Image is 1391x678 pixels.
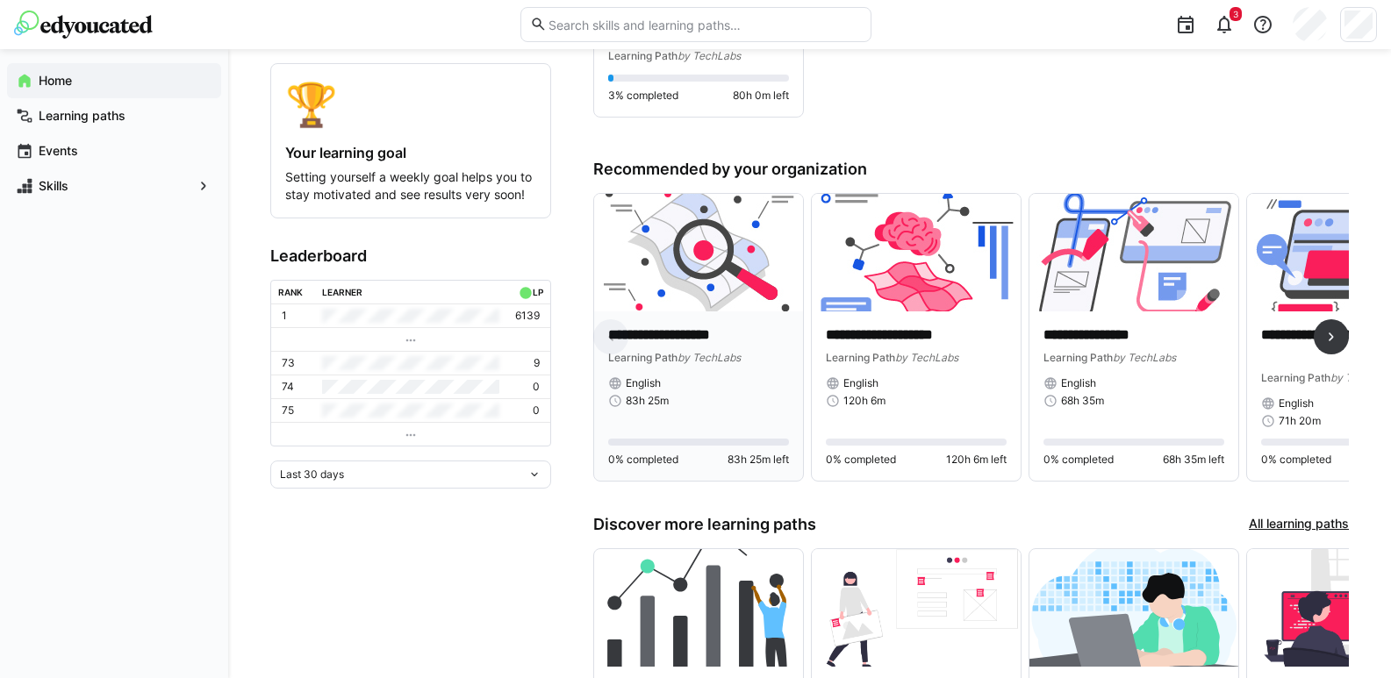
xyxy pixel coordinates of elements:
[1261,453,1331,467] span: 0% completed
[515,309,540,323] p: 6139
[895,351,958,364] span: by TechLabs
[322,287,362,297] div: Learner
[594,549,803,667] img: image
[285,168,536,203] p: Setting yourself a weekly goal helps you to stay motivated and see results very soon!
[282,309,287,323] p: 1
[1261,371,1330,384] span: Learning Path
[678,351,741,364] span: by TechLabs
[733,89,789,103] span: 80h 0m left
[1233,9,1238,19] span: 3
[946,453,1007,467] span: 120h 6m left
[285,78,536,130] div: 🏆
[1249,515,1349,534] a: All learning paths
[1279,414,1321,428] span: 71h 20m
[533,380,540,394] p: 0
[826,453,896,467] span: 0% completed
[812,549,1021,667] img: image
[812,194,1021,311] img: image
[1029,194,1238,311] img: image
[282,403,294,418] p: 75
[285,144,536,161] h4: Your learning goal
[534,356,540,370] p: 9
[278,287,303,297] div: Rank
[282,356,295,370] p: 73
[547,17,861,32] input: Search skills and learning paths…
[533,403,540,418] p: 0
[626,394,669,408] span: 83h 25m
[608,89,678,103] span: 3% completed
[728,453,789,467] span: 83h 25m left
[608,453,678,467] span: 0% completed
[608,49,678,62] span: Learning Path
[1029,549,1238,667] img: image
[280,467,344,482] span: Last 30 days
[678,49,741,62] span: by TechLabs
[843,394,886,408] span: 120h 6m
[270,246,551,266] h3: Leaderboard
[1061,394,1104,408] span: 68h 35m
[593,160,1349,179] h3: Recommended by your organization
[1113,351,1176,364] span: by TechLabs
[533,287,543,297] div: LP
[608,351,678,364] span: Learning Path
[1043,351,1113,364] span: Learning Path
[826,351,895,364] span: Learning Path
[593,515,816,534] h3: Discover more learning paths
[594,194,803,311] img: image
[1043,453,1114,467] span: 0% completed
[1279,396,1314,410] span: English
[282,380,294,394] p: 74
[1163,453,1224,467] span: 68h 35m left
[843,376,878,390] span: English
[1061,376,1096,390] span: English
[626,376,661,390] span: English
